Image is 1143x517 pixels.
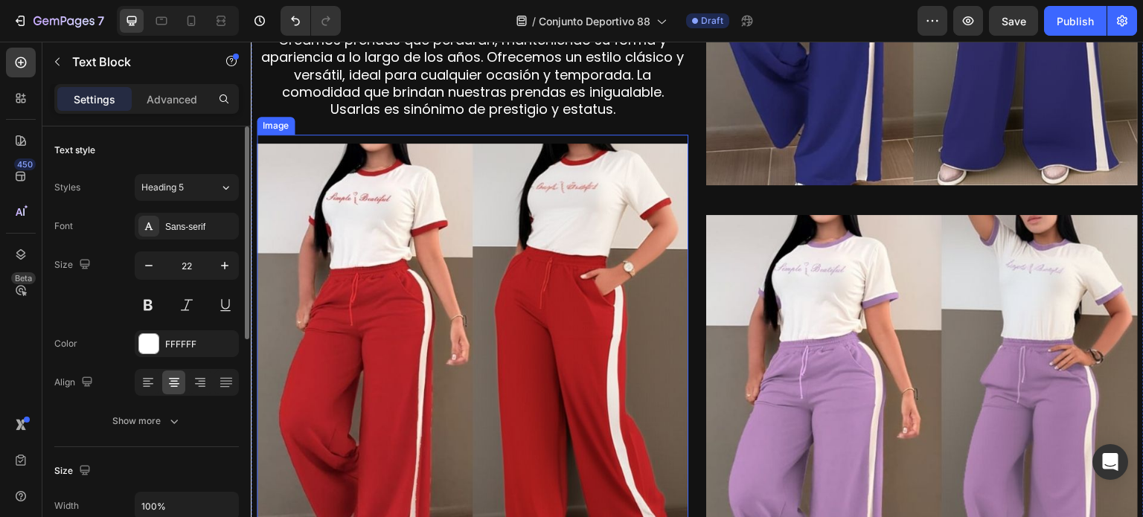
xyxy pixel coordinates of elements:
[701,14,723,28] span: Draft
[54,255,94,275] div: Size
[989,6,1038,36] button: Save
[54,144,95,157] div: Text style
[54,181,80,194] div: Styles
[281,6,341,36] div: Undo/Redo
[112,414,182,428] div: Show more
[1092,444,1128,480] div: Open Intercom Messenger
[251,42,1143,517] iframe: Design area
[54,337,77,350] div: Color
[539,13,650,29] span: Conjunto Deportivo 88
[1057,13,1094,29] div: Publish
[74,91,115,107] p: Settings
[141,181,184,194] span: Heading 5
[72,53,199,71] p: Text Block
[54,408,239,434] button: Show more
[6,6,111,36] button: 7
[165,338,235,351] div: FFFFFF
[97,12,104,30] p: 7
[165,220,235,234] div: Sans-serif
[1044,6,1107,36] button: Publish
[54,373,96,393] div: Align
[9,77,41,91] div: Image
[54,461,94,481] div: Size
[1002,15,1026,28] span: Save
[54,499,79,513] div: Width
[54,219,73,233] div: Font
[135,174,239,201] button: Heading 5
[11,272,36,284] div: Beta
[14,158,36,170] div: 450
[147,91,197,107] p: Advanced
[532,13,536,29] span: /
